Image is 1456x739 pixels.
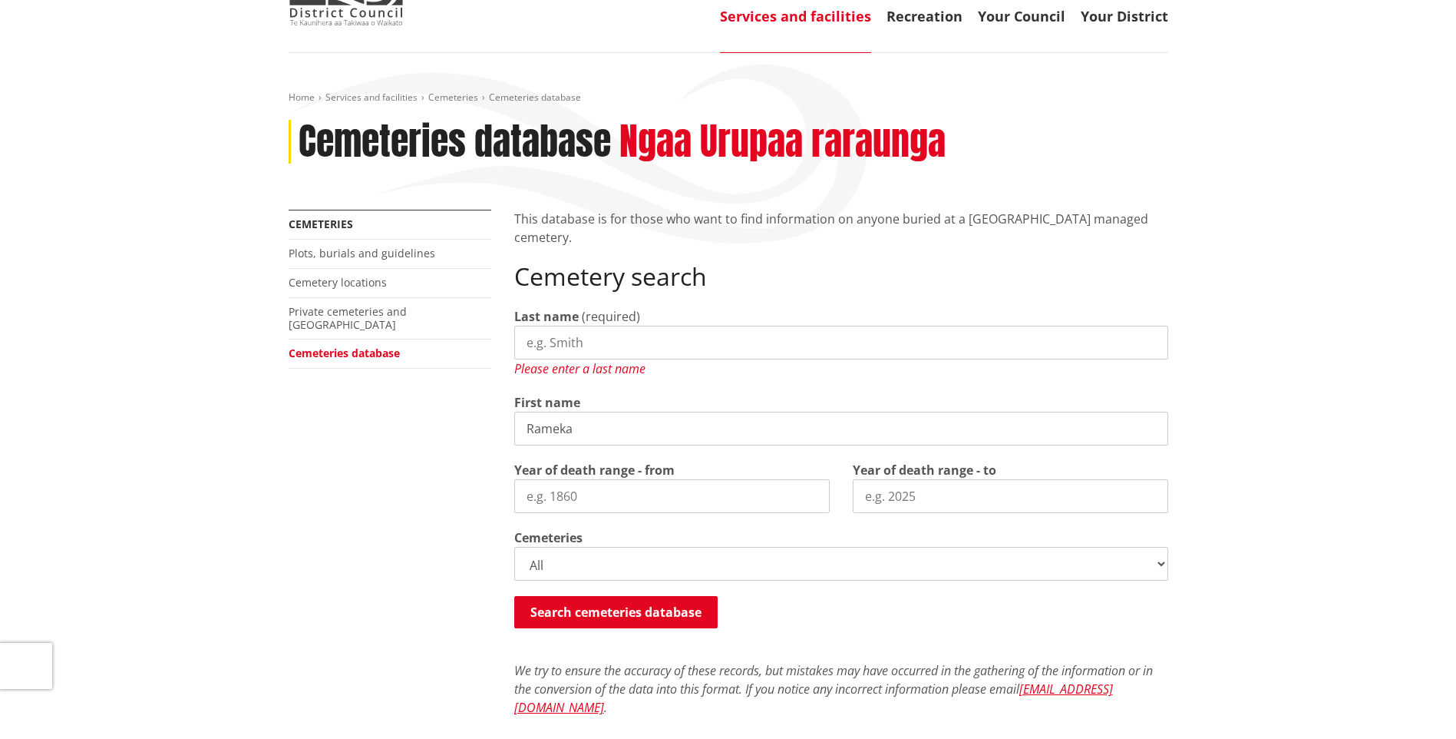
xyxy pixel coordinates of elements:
a: Cemetery locations [289,275,387,290]
a: Recreation [886,7,962,25]
input: e.g. 2025 [853,479,1168,513]
label: Year of death range - to [853,461,996,479]
a: Services and facilities [325,91,418,104]
a: Cemeteries [428,91,478,104]
span: Cemeteries database [489,91,581,104]
label: Cemeteries [514,529,583,547]
em: We try to ensure the accuracy of these records, but mistakes may have occurred in the gathering o... [514,662,1153,716]
span: (required) [582,308,640,325]
a: Services and facilities [720,7,871,25]
label: First name [514,393,580,412]
label: Last name [514,307,579,326]
a: Your Council [978,7,1065,25]
h2: Ngaa Urupaa raraunga [619,120,946,164]
a: Plots, burials and guidelines [289,246,435,260]
button: Search cemeteries database [514,596,718,628]
h2: Cemetery search [514,262,1168,291]
h1: Cemeteries database [299,120,611,164]
a: Your District [1081,7,1168,25]
a: [EMAIL_ADDRESS][DOMAIN_NAME] [514,681,1113,716]
span: Please enter a last name [514,360,645,377]
a: Home [289,91,315,104]
input: e.g. Smith [514,326,1168,360]
label: Year of death range - from [514,461,675,479]
iframe: Messenger Launcher [1385,674,1441,730]
input: e.g. 1860 [514,479,830,513]
a: Private cemeteries and [GEOGRAPHIC_DATA] [289,304,407,332]
a: Cemeteries database [289,346,400,360]
nav: breadcrumb [289,91,1168,104]
a: Cemeteries [289,217,353,231]
input: e.g. John [514,412,1168,446]
p: This database is for those who want to find information on anyone buried at a [GEOGRAPHIC_DATA] m... [514,210,1168,247]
